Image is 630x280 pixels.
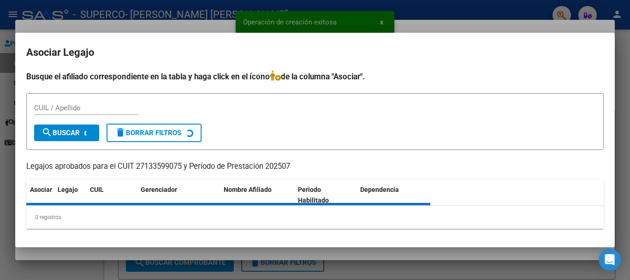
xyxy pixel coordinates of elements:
span: Borrar Filtros [115,129,181,137]
span: CUIL [90,186,104,193]
span: Legajo [58,186,78,193]
span: Asociar [30,186,52,193]
mat-icon: search [42,127,53,138]
h4: Busque el afiliado correspondiente en la tabla y haga click en el ícono de la columna "Asociar". [26,71,604,83]
button: Borrar Filtros [107,124,202,142]
datatable-header-cell: Dependencia [357,180,431,210]
datatable-header-cell: Periodo Habilitado [294,180,357,210]
div: 0 registros [26,206,604,229]
span: Buscar [42,129,80,137]
button: Buscar [34,125,99,141]
datatable-header-cell: Legajo [54,180,86,210]
span: Nombre Afiliado [224,186,272,193]
datatable-header-cell: Nombre Afiliado [220,180,294,210]
p: Legajos aprobados para el CUIT 27133599075 y Período de Prestación 202507 [26,161,604,173]
datatable-header-cell: Asociar [26,180,54,210]
h2: Asociar Legajo [26,44,604,61]
span: Periodo Habilitado [298,186,329,204]
datatable-header-cell: Gerenciador [137,180,220,210]
span: Gerenciador [141,186,177,193]
datatable-header-cell: CUIL [86,180,137,210]
span: Dependencia [360,186,399,193]
div: Open Intercom Messenger [599,249,621,271]
mat-icon: delete [115,127,126,138]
